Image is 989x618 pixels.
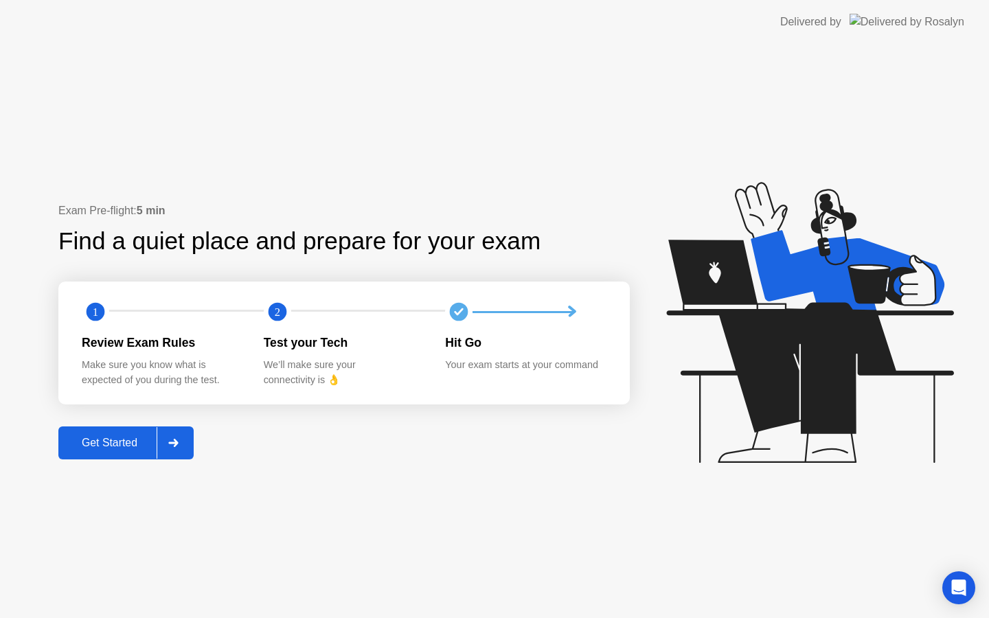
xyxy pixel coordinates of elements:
[264,358,424,387] div: We’ll make sure your connectivity is 👌
[58,426,194,459] button: Get Started
[445,358,605,373] div: Your exam starts at your command
[264,334,424,352] div: Test your Tech
[275,306,280,319] text: 2
[850,14,964,30] img: Delivered by Rosalyn
[82,334,242,352] div: Review Exam Rules
[82,358,242,387] div: Make sure you know what is expected of you during the test.
[942,571,975,604] div: Open Intercom Messenger
[58,223,543,260] div: Find a quiet place and prepare for your exam
[58,203,630,219] div: Exam Pre-flight:
[445,334,605,352] div: Hit Go
[137,205,166,216] b: 5 min
[780,14,841,30] div: Delivered by
[62,437,157,449] div: Get Started
[93,306,98,319] text: 1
